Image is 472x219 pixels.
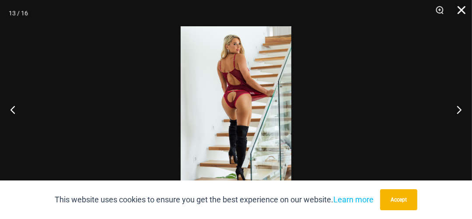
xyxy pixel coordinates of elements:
img: Guilty Pleasures Red 1260 Slip 6045 Thong 05 [181,26,291,193]
a: Learn more [333,195,374,204]
p: This website uses cookies to ensure you get the best experience on our website. [55,193,374,206]
button: Accept [380,189,417,210]
button: Next [439,88,472,131]
div: 13 / 16 [9,7,28,20]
